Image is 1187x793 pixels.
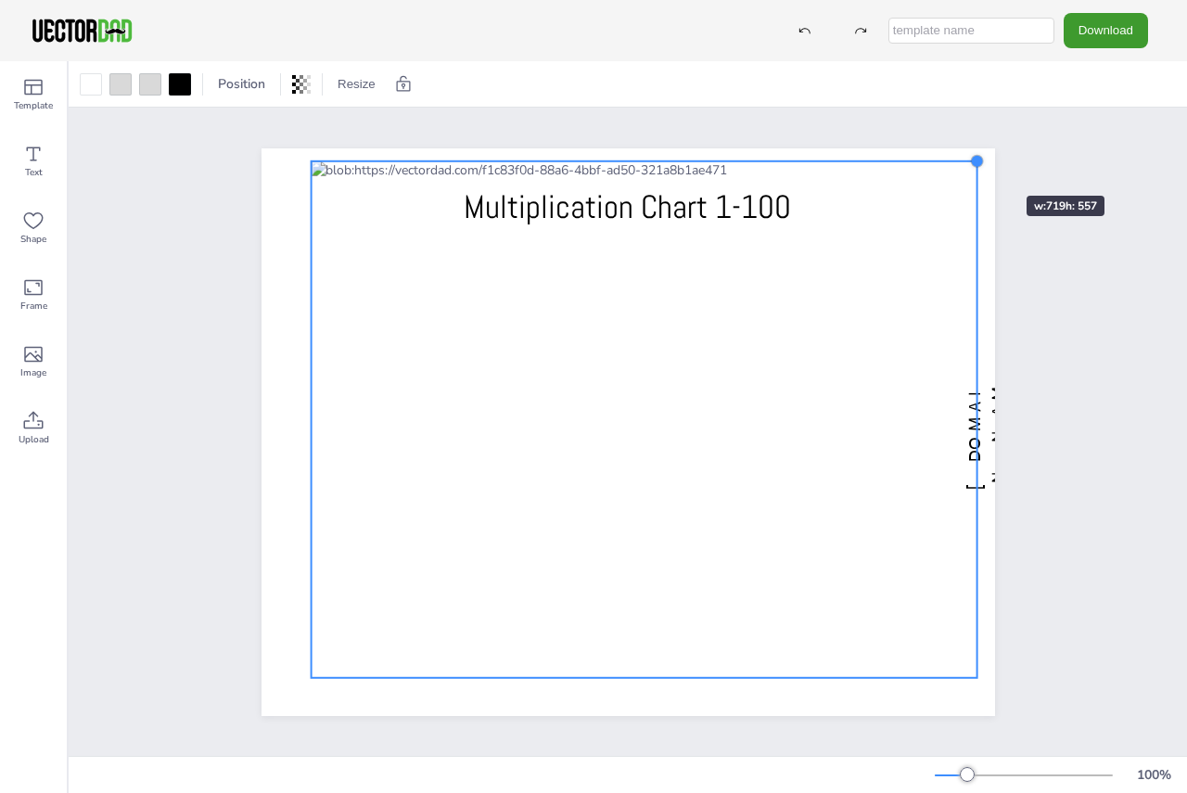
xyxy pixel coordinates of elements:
[964,375,1030,490] span: [DOMAIN_NAME]
[19,432,49,447] span: Upload
[14,98,53,113] span: Template
[888,18,1054,44] input: template name
[330,70,383,99] button: Resize
[20,299,47,313] span: Frame
[214,75,269,93] span: Position
[20,365,46,380] span: Image
[1027,196,1104,216] div: w: 719 h: 557
[1131,766,1176,784] div: 100 %
[25,165,43,180] span: Text
[1064,13,1148,47] button: Download
[464,185,791,226] span: Multiplication Chart 1-100
[30,17,134,45] img: VectorDad-1.png
[20,232,46,247] span: Shape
